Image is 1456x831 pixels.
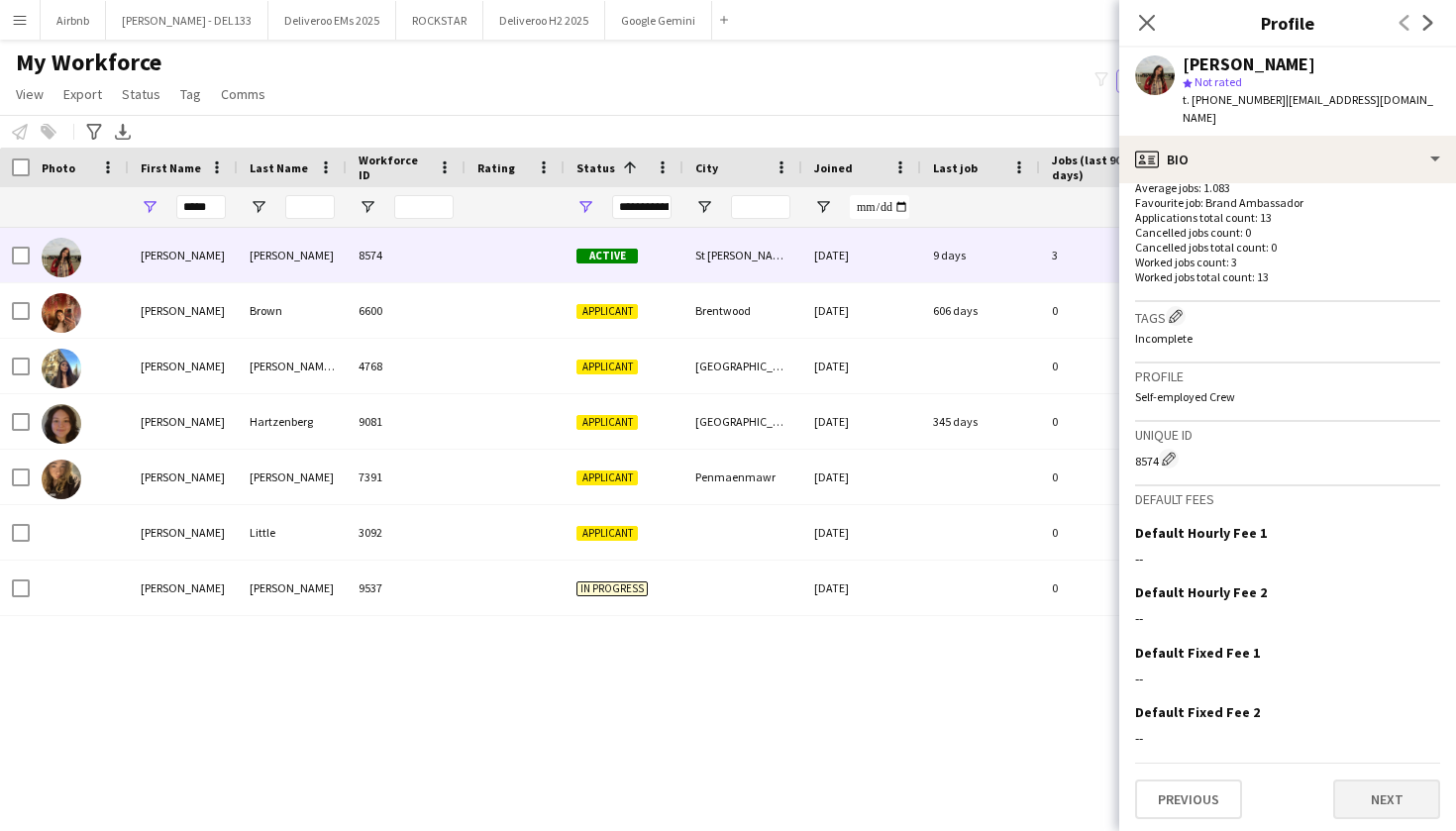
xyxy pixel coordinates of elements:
[129,283,238,338] div: [PERSON_NAME]
[1135,550,1440,568] div: --
[576,470,638,485] span: Applicant
[111,120,135,144] app-action-btn: Export XLSX
[8,81,52,107] a: View
[1040,339,1169,393] div: 0
[347,561,466,615] div: 9537
[347,283,466,338] div: 6600
[1040,505,1169,560] div: 0
[16,85,44,103] span: View
[731,195,790,219] input: City Filter Input
[141,160,201,175] span: First Name
[106,1,268,40] button: [PERSON_NAME] - DEL133
[1135,210,1440,225] p: Applications total count: 13
[250,198,267,216] button: Open Filter Menu
[347,450,466,504] div: 7391
[1135,426,1440,444] h3: Unique ID
[129,505,238,560] div: [PERSON_NAME]
[285,195,335,219] input: Last Name Filter Input
[576,415,638,430] span: Applicant
[933,160,978,175] span: Last job
[1135,644,1260,662] h3: Default Fixed Fee 1
[802,450,921,504] div: [DATE]
[359,198,376,216] button: Open Filter Menu
[1135,331,1440,346] p: Incomplete
[1135,306,1440,327] h3: Tags
[1135,729,1440,747] div: --
[1040,450,1169,504] div: 0
[850,195,909,219] input: Joined Filter Input
[238,228,347,282] div: [PERSON_NAME]
[477,160,515,175] span: Rating
[802,561,921,615] div: [DATE]
[1135,609,1440,627] div: --
[42,160,75,175] span: Photo
[576,581,648,596] span: In progress
[268,1,396,40] button: Deliveroo EMs 2025
[82,120,106,144] app-action-btn: Advanced filters
[42,404,81,444] img: Aimee Hartzenberg
[396,1,483,40] button: ROCKSTAR
[42,238,81,277] img: Aimee Strobl
[802,283,921,338] div: [DATE]
[1135,195,1440,210] p: Favourite job: Brand Ambassador
[1135,255,1440,269] p: Worked jobs count: 3
[42,293,81,333] img: Aimee Brown
[129,561,238,615] div: [PERSON_NAME]
[576,160,615,175] span: Status
[1135,225,1440,240] p: Cancelled jobs count: 0
[1135,240,1440,255] p: Cancelled jobs total count: 0
[122,85,160,103] span: Status
[1183,92,1433,125] span: | [EMAIL_ADDRESS][DOMAIN_NAME]
[42,460,81,499] img: Aimee Lawler
[1135,524,1267,542] h3: Default Hourly Fee 1
[129,450,238,504] div: [PERSON_NAME]
[347,339,466,393] div: 4768
[1119,10,1456,36] h3: Profile
[921,394,1040,449] div: 345 days
[238,505,347,560] div: Little
[1135,779,1242,819] button: Previous
[576,249,638,263] span: Active
[394,195,454,219] input: Workforce ID Filter Input
[221,85,265,103] span: Comms
[1052,153,1133,182] span: Jobs (last 90 days)
[576,304,638,319] span: Applicant
[359,153,430,182] span: Workforce ID
[814,160,853,175] span: Joined
[347,505,466,560] div: 3092
[42,349,81,388] img: Aimee Durston - Heseltine
[802,505,921,560] div: [DATE]
[683,394,802,449] div: [GEOGRAPHIC_DATA]
[1040,228,1169,282] div: 3
[1333,779,1440,819] button: Next
[683,450,802,504] div: Penmaenmawr
[1135,367,1440,385] h3: Profile
[1135,670,1440,687] div: --
[238,394,347,449] div: Hartzenberg
[347,228,466,282] div: 8574
[172,81,209,107] a: Tag
[1135,449,1440,468] div: 8574
[1116,69,1215,93] button: Everyone9,769
[576,360,638,374] span: Applicant
[576,198,594,216] button: Open Filter Menu
[683,228,802,282] div: St [PERSON_NAME] [GEOGRAPHIC_DATA]
[250,160,308,175] span: Last Name
[1119,136,1456,183] div: Bio
[695,160,718,175] span: City
[129,228,238,282] div: [PERSON_NAME]
[1135,703,1260,721] h3: Default Fixed Fee 2
[238,283,347,338] div: Brown
[576,526,638,541] span: Applicant
[802,394,921,449] div: [DATE]
[1040,283,1169,338] div: 0
[605,1,712,40] button: Google Gemini
[483,1,605,40] button: Deliveroo H2 2025
[114,81,168,107] a: Status
[802,339,921,393] div: [DATE]
[921,283,1040,338] div: 606 days
[683,339,802,393] div: [GEOGRAPHIC_DATA]
[238,450,347,504] div: [PERSON_NAME]
[1135,583,1267,601] h3: Default Hourly Fee 2
[1040,561,1169,615] div: 0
